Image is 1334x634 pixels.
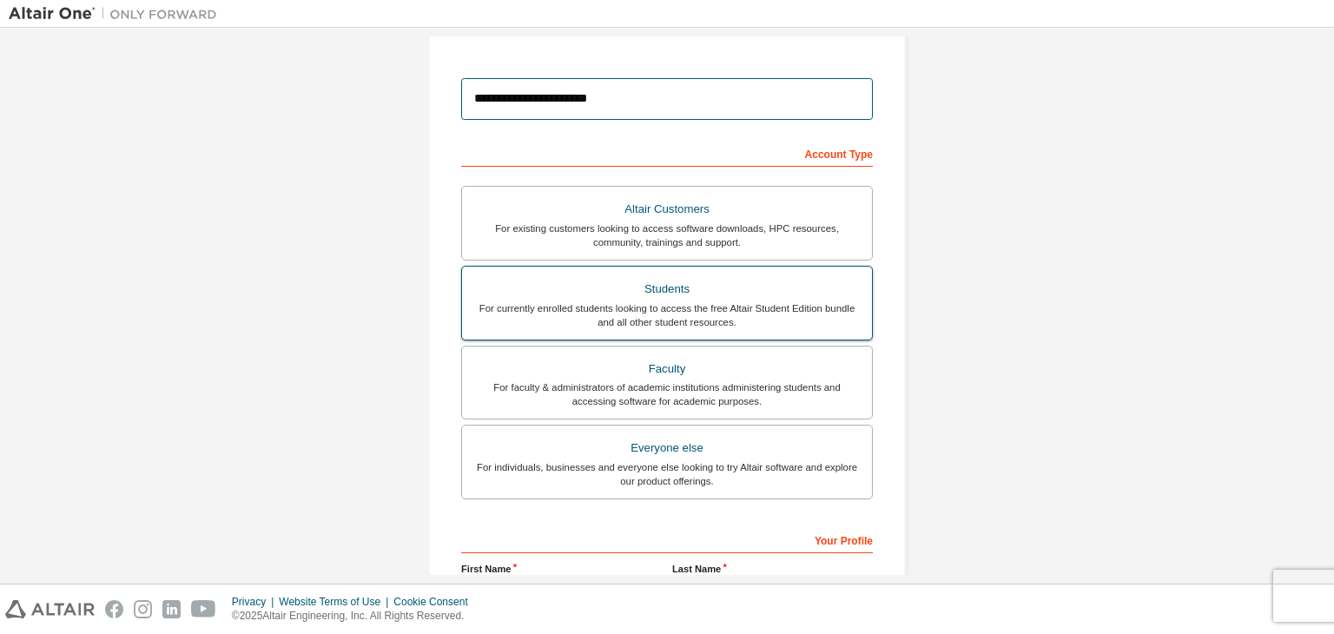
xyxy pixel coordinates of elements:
img: altair_logo.svg [5,600,95,618]
div: Your Profile [461,525,873,553]
div: For faculty & administrators of academic institutions administering students and accessing softwa... [472,380,862,408]
img: Altair One [9,5,226,23]
img: facebook.svg [105,600,123,618]
div: Privacy [232,595,279,609]
p: © 2025 Altair Engineering, Inc. All Rights Reserved. [232,609,479,624]
img: youtube.svg [191,600,216,618]
div: Website Terms of Use [279,595,393,609]
div: Cookie Consent [393,595,478,609]
label: First Name [461,562,662,576]
div: Faculty [472,357,862,381]
div: For existing customers looking to access software downloads, HPC resources, community, trainings ... [472,221,862,249]
div: Altair Customers [472,197,862,221]
img: linkedin.svg [162,600,181,618]
img: instagram.svg [134,600,152,618]
label: Last Name [672,562,873,576]
div: For individuals, businesses and everyone else looking to try Altair software and explore our prod... [472,460,862,488]
div: Students [472,277,862,301]
div: Account Type [461,139,873,167]
div: Everyone else [472,436,862,460]
div: For currently enrolled students looking to access the free Altair Student Edition bundle and all ... [472,301,862,329]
